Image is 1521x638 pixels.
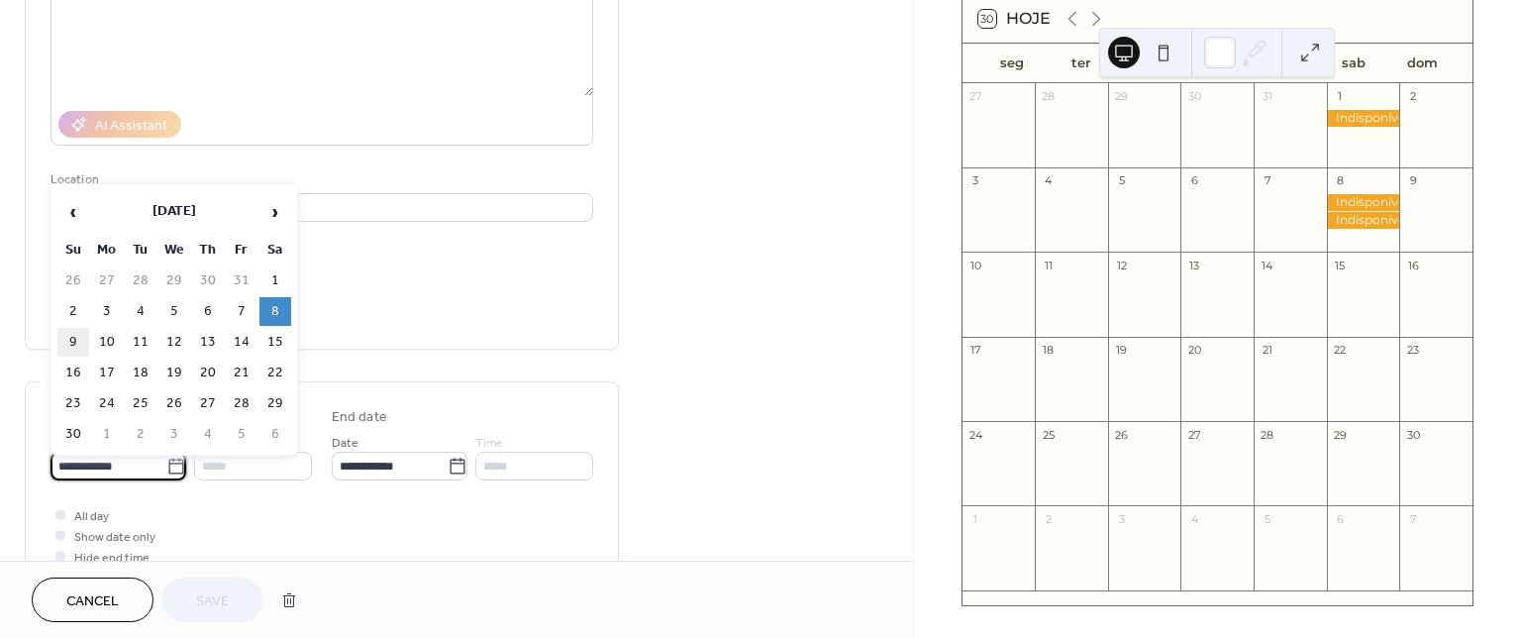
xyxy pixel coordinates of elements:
[1186,89,1201,104] div: 30
[259,420,291,449] td: 6
[968,258,983,272] div: 10
[259,266,291,295] td: 1
[1114,89,1129,104] div: 29
[1041,343,1056,358] div: 18
[91,389,123,418] td: 24
[74,548,150,569] span: Hide end time
[1327,110,1400,127] div: Indisponível
[57,297,89,326] td: 2
[226,236,257,265] th: Fr
[1260,343,1274,358] div: 21
[1114,427,1129,442] div: 26
[1114,511,1129,526] div: 3
[968,511,983,526] div: 1
[978,44,1047,83] div: seg
[1405,343,1420,358] div: 23
[91,266,123,295] td: 27
[968,427,983,442] div: 24
[91,328,123,357] td: 10
[192,297,224,326] td: 6
[1186,173,1201,188] div: 6
[158,236,190,265] th: We
[1320,44,1388,83] div: sab
[1041,173,1056,188] div: 4
[158,389,190,418] td: 26
[259,236,291,265] th: Sa
[1114,173,1129,188] div: 5
[91,359,123,387] td: 17
[125,297,156,326] td: 4
[1327,194,1400,211] div: Indisponível
[1260,173,1274,188] div: 7
[1405,89,1420,104] div: 2
[1186,511,1201,526] div: 4
[1260,511,1274,526] div: 5
[1333,343,1348,358] div: 22
[158,297,190,326] td: 5
[1186,427,1201,442] div: 27
[58,192,88,232] span: ‹
[332,407,387,428] div: End date
[1327,212,1400,229] div: Indisponível
[1047,44,1115,83] div: ter
[968,343,983,358] div: 17
[74,527,155,548] span: Show date only
[259,297,291,326] td: 8
[91,420,123,449] td: 1
[260,192,290,232] span: ›
[1405,427,1420,442] div: 30
[1260,427,1274,442] div: 28
[51,169,589,190] div: Location
[66,591,119,612] span: Cancel
[971,5,1058,33] button: 30Hoje
[226,328,257,357] td: 14
[125,359,156,387] td: 18
[968,89,983,104] div: 27
[158,328,190,357] td: 12
[57,236,89,265] th: Su
[1333,173,1348,188] div: 8
[192,236,224,265] th: Th
[1260,89,1274,104] div: 31
[226,389,257,418] td: 28
[1186,343,1201,358] div: 20
[125,266,156,295] td: 28
[475,433,503,454] span: Time
[1041,89,1056,104] div: 28
[158,266,190,295] td: 29
[158,359,190,387] td: 19
[57,389,89,418] td: 23
[192,359,224,387] td: 20
[259,389,291,418] td: 29
[968,173,983,188] div: 3
[192,389,224,418] td: 27
[226,266,257,295] td: 31
[1388,44,1457,83] div: dom
[1333,511,1348,526] div: 6
[226,359,257,387] td: 21
[1114,343,1129,358] div: 19
[91,191,257,234] th: [DATE]
[57,266,89,295] td: 26
[1333,89,1348,104] div: 1
[125,328,156,357] td: 11
[226,420,257,449] td: 5
[125,420,156,449] td: 2
[1333,427,1348,442] div: 29
[32,578,153,622] button: Cancel
[259,328,291,357] td: 15
[332,433,358,454] span: Date
[125,236,156,265] th: Tu
[1260,258,1274,272] div: 14
[192,266,224,295] td: 30
[1405,511,1420,526] div: 7
[57,359,89,387] td: 16
[57,328,89,357] td: 9
[1186,258,1201,272] div: 13
[125,389,156,418] td: 25
[1405,258,1420,272] div: 16
[1041,427,1056,442] div: 25
[1333,258,1348,272] div: 15
[226,297,257,326] td: 7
